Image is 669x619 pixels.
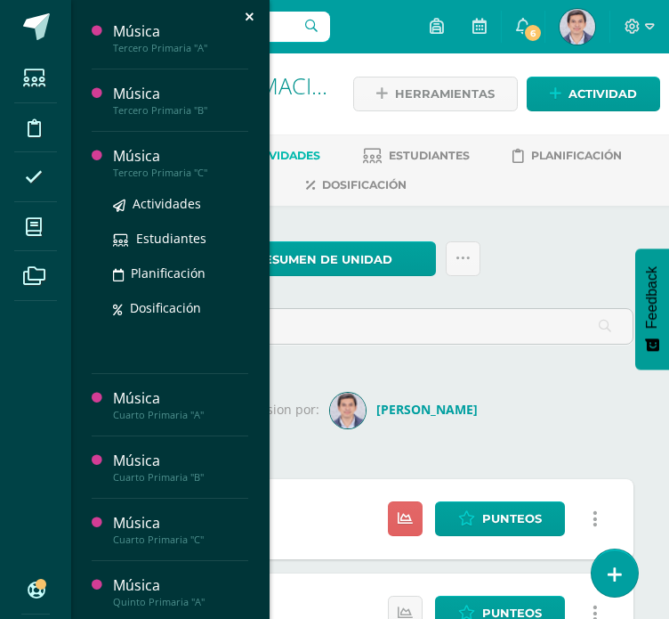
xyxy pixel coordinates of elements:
a: MúsicaCuarto Primaria "A" [113,388,248,421]
span: Planificación [131,265,206,281]
div: Música [113,513,248,533]
div: Música [113,21,248,42]
a: MúsicaTercero Primaria "B" [113,84,248,117]
div: Tercero Primaria "C" [113,167,248,179]
div: Música [113,84,248,104]
div: Tercero Primaria "A" [113,42,248,54]
div: Quinto Primaria "A" [113,596,248,608]
a: MúsicaQuinto Primaria "A" [113,575,248,608]
div: Tercero Primaria "B" [113,104,248,117]
a: Estudiantes [113,228,248,248]
a: Dosificación [113,297,248,318]
a: MúsicaCuarto Primaria "C" [113,513,248,546]
span: Actividades [133,195,201,212]
span: Dosificación [130,299,201,316]
div: Música [113,575,248,596]
div: Música [113,146,248,167]
a: Planificación [113,263,248,283]
a: MúsicaTercero Primaria "C" [113,146,248,179]
span: Estudiantes [136,230,206,247]
div: Cuarto Primaria "B" [113,471,248,484]
a: MúsicaCuarto Primaria "B" [113,451,248,484]
div: Cuarto Primaria "A" [113,409,248,421]
button: Feedback - Mostrar encuesta [635,248,669,370]
div: Música [113,388,248,409]
a: Actividades [113,193,248,214]
div: Cuarto Primaria "C" [113,533,248,546]
span: Feedback [644,266,660,329]
div: Música [113,451,248,471]
a: MúsicaTercero Primaria "A" [113,21,248,54]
